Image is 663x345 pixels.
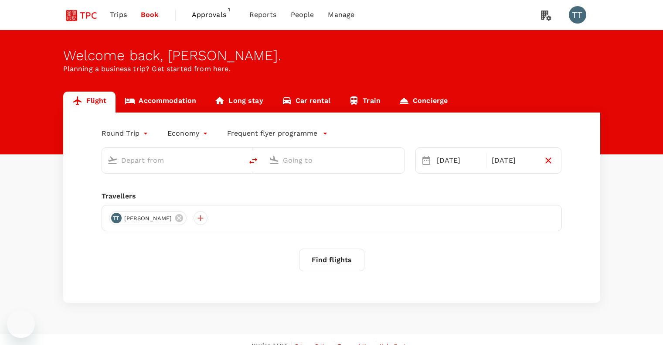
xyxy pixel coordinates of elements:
[121,154,224,167] input: Depart from
[63,92,116,113] a: Flight
[63,5,103,24] img: Tsao Pao Chee Group Pte Ltd
[488,152,539,169] div: [DATE]
[569,6,586,24] div: TT
[192,10,235,20] span: Approvals
[272,92,340,113] a: Car rental
[63,48,600,64] div: Welcome back , [PERSON_NAME] .
[116,92,205,113] a: Accommodation
[141,10,159,20] span: Book
[243,150,264,171] button: delete
[205,92,272,113] a: Long stay
[109,211,187,225] div: TT[PERSON_NAME]
[249,10,277,20] span: Reports
[299,249,364,271] button: Find flights
[119,214,177,223] span: [PERSON_NAME]
[167,126,210,140] div: Economy
[237,159,238,161] button: Open
[225,5,234,14] span: 1
[102,126,150,140] div: Round Trip
[291,10,314,20] span: People
[390,92,457,113] a: Concierge
[283,154,386,167] input: Going to
[328,10,354,20] span: Manage
[63,64,600,74] p: Planning a business trip? Get started from here.
[110,10,127,20] span: Trips
[227,128,317,139] p: Frequent flyer programme
[340,92,390,113] a: Train
[433,152,484,169] div: [DATE]
[102,191,562,202] div: Travellers
[227,128,328,139] button: Frequent flyer programme
[7,310,35,338] iframe: Button to launch messaging window
[398,159,400,161] button: Open
[111,213,122,223] div: TT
